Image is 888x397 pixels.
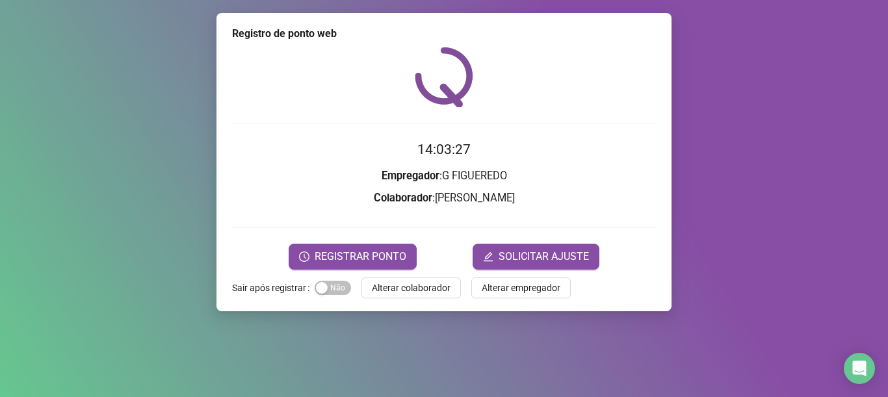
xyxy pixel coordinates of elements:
[473,244,599,270] button: editSOLICITAR AJUSTE
[417,142,471,157] time: 14:03:27
[299,251,309,262] span: clock-circle
[471,277,571,298] button: Alterar empregador
[361,277,461,298] button: Alterar colaborador
[232,26,656,42] div: Registro de ponto web
[483,251,493,262] span: edit
[315,249,406,264] span: REGISTRAR PONTO
[382,170,439,182] strong: Empregador
[482,281,560,295] span: Alterar empregador
[289,244,417,270] button: REGISTRAR PONTO
[499,249,589,264] span: SOLICITAR AJUSTE
[372,281,451,295] span: Alterar colaborador
[232,190,656,207] h3: : [PERSON_NAME]
[374,192,432,204] strong: Colaborador
[232,277,315,298] label: Sair após registrar
[415,47,473,107] img: QRPoint
[844,353,875,384] div: Open Intercom Messenger
[232,168,656,185] h3: : G FIGUEREDO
